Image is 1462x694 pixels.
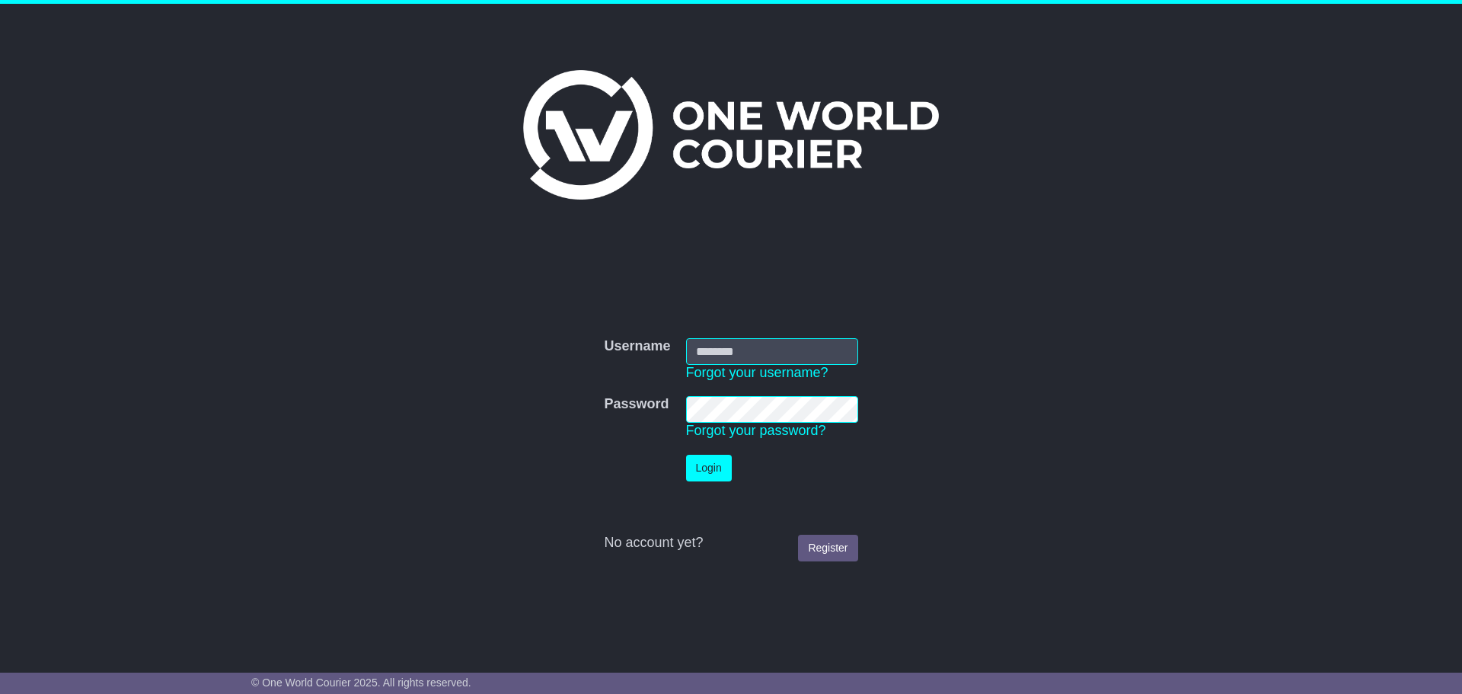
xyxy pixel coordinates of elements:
div: No account yet? [604,535,857,552]
img: One World [523,70,939,200]
button: Login [686,455,732,481]
label: Username [604,338,670,355]
a: Forgot your username? [686,365,828,380]
a: Register [798,535,857,561]
label: Password [604,396,669,413]
span: © One World Courier 2025. All rights reserved. [251,676,471,689]
a: Forgot your password? [686,423,826,438]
